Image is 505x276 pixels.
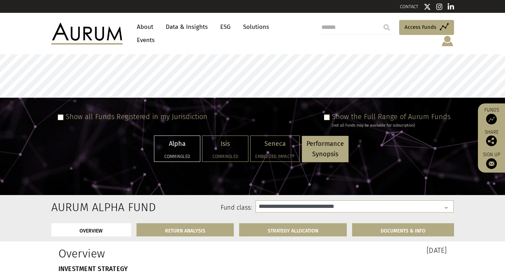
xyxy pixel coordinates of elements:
[120,203,252,213] label: Fund class:
[51,200,109,214] h2: Aurum Alpha Fund
[66,112,207,121] label: Show all Funds Registered in my Jurisdiction
[133,20,157,34] a: About
[258,247,447,254] h3: [DATE]
[306,139,344,159] p: Performance Synopsis
[162,20,211,34] a: Data & Insights
[404,23,436,31] span: Access Funds
[352,223,454,236] a: DOCUMENTS & INFO
[399,20,454,35] a: Access Funds
[239,20,273,34] a: Solutions
[159,154,195,159] h5: Commingled
[486,158,497,169] img: Sign up to our newsletter
[481,130,501,146] div: Share
[207,139,243,149] p: Isis
[51,23,123,44] img: Aurum
[424,3,431,10] img: Twitter icon
[400,4,418,9] a: CONTACT
[380,20,394,35] input: Submit
[486,114,497,124] img: Access Funds
[481,107,501,124] a: Funds
[58,247,247,260] h1: Overview
[217,20,234,34] a: ESG
[136,223,234,236] a: RETURN ANALYSIS
[207,154,243,159] h5: Commingled
[255,139,295,149] p: Seneca
[133,34,155,47] a: Events
[332,122,450,129] div: (not all Funds may be available for subscription)
[436,3,443,10] img: Instagram icon
[239,223,347,236] a: STRATEGY ALLOCATION
[481,152,501,169] a: Sign up
[58,265,128,273] strong: INVESTMENT STRATEGY
[255,154,295,159] h5: Embedded Impact®
[332,112,450,121] label: Show the Full Range of Aurum Funds
[486,136,497,146] img: Share this post
[441,35,454,47] img: account-icon.svg
[448,3,454,10] img: Linkedin icon
[159,139,195,149] p: Alpha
